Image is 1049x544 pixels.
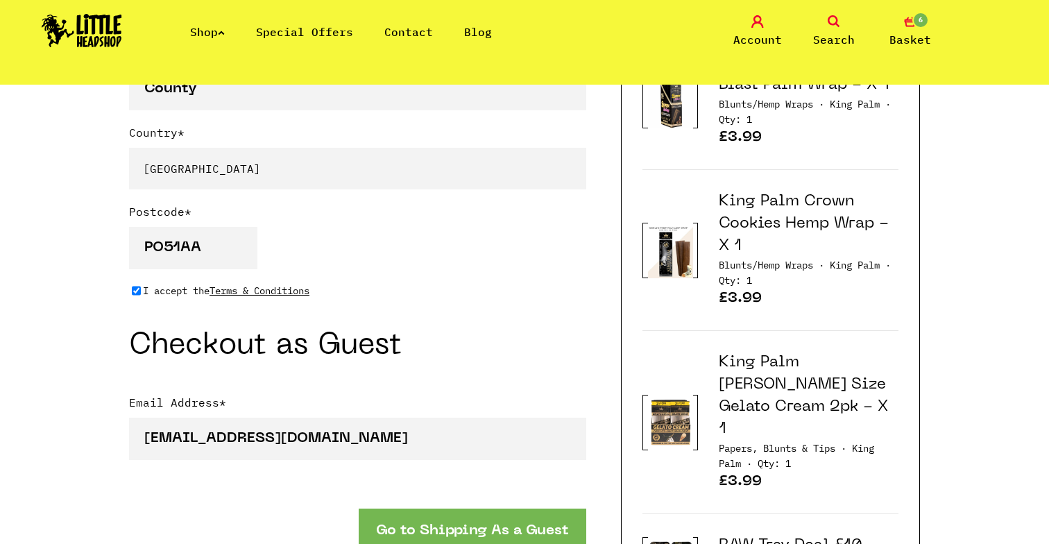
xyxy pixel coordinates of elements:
[719,259,824,271] span: Category
[42,14,122,47] img: Little Head Shop Logo
[256,25,353,39] a: Special Offers
[129,394,586,418] label: Email Address
[758,457,791,470] span: Quantity
[648,222,693,278] img: Product
[912,12,929,28] span: 6
[648,394,693,450] img: Product
[129,227,257,269] input: Postcode
[830,259,891,271] span: Brand
[876,15,945,48] a: 6 Basket
[384,25,433,39] a: Contact
[464,25,492,39] a: Blog
[719,274,752,287] span: Quantity
[129,418,586,460] input: Email Address
[733,31,782,48] span: Account
[719,98,824,110] span: Category
[719,355,888,436] a: King Palm [PERSON_NAME] Size Gelato Cream 2pk - X 1
[719,130,898,148] p: £3.99
[719,194,889,253] a: King Palm Crown Cookies Hemp Wrap - X 1
[143,283,309,298] p: I accept the
[648,72,693,128] img: Product
[129,68,586,110] input: County
[830,98,891,110] span: Brand
[799,15,869,48] a: Search
[129,333,586,359] h2: Checkout as Guest
[889,31,931,48] span: Basket
[719,442,846,454] span: Category
[719,291,898,309] p: £3.99
[129,124,586,148] label: Country
[129,203,586,227] label: Postcode
[719,113,752,126] span: Quantity
[719,475,898,493] p: £3.99
[190,25,225,39] a: Shop
[210,284,309,297] a: Terms & Conditions
[813,31,855,48] span: Search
